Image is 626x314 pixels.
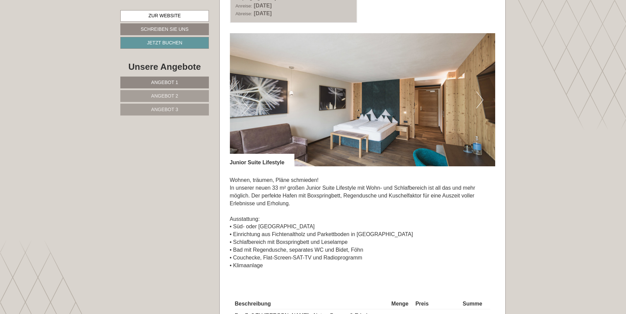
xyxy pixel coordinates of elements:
[242,91,249,108] button: Previous
[389,299,413,309] th: Menge
[254,11,272,16] b: [DATE]
[151,93,178,99] span: Angebot 2
[254,3,272,8] b: [DATE]
[476,91,483,108] button: Next
[460,299,490,309] th: Summe
[235,299,389,309] th: Beschreibung
[230,176,496,269] p: Wohnen, träumen, Pläne schmieden! In unserer neuen 33 m² großen Junior Suite Lifestyle mit Wohn- ...
[236,3,252,8] small: Anreise:
[230,154,295,167] div: Junior Suite Lifestyle
[151,107,178,112] span: Angebot 3
[120,61,209,73] div: Unsere Angebote
[230,33,496,166] img: image
[120,10,209,22] a: Zur Website
[413,299,460,309] th: Preis
[236,11,252,16] small: Abreise:
[120,23,209,35] a: Schreiben Sie uns
[151,80,178,85] span: Angebot 1
[120,37,209,49] a: Jetzt buchen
